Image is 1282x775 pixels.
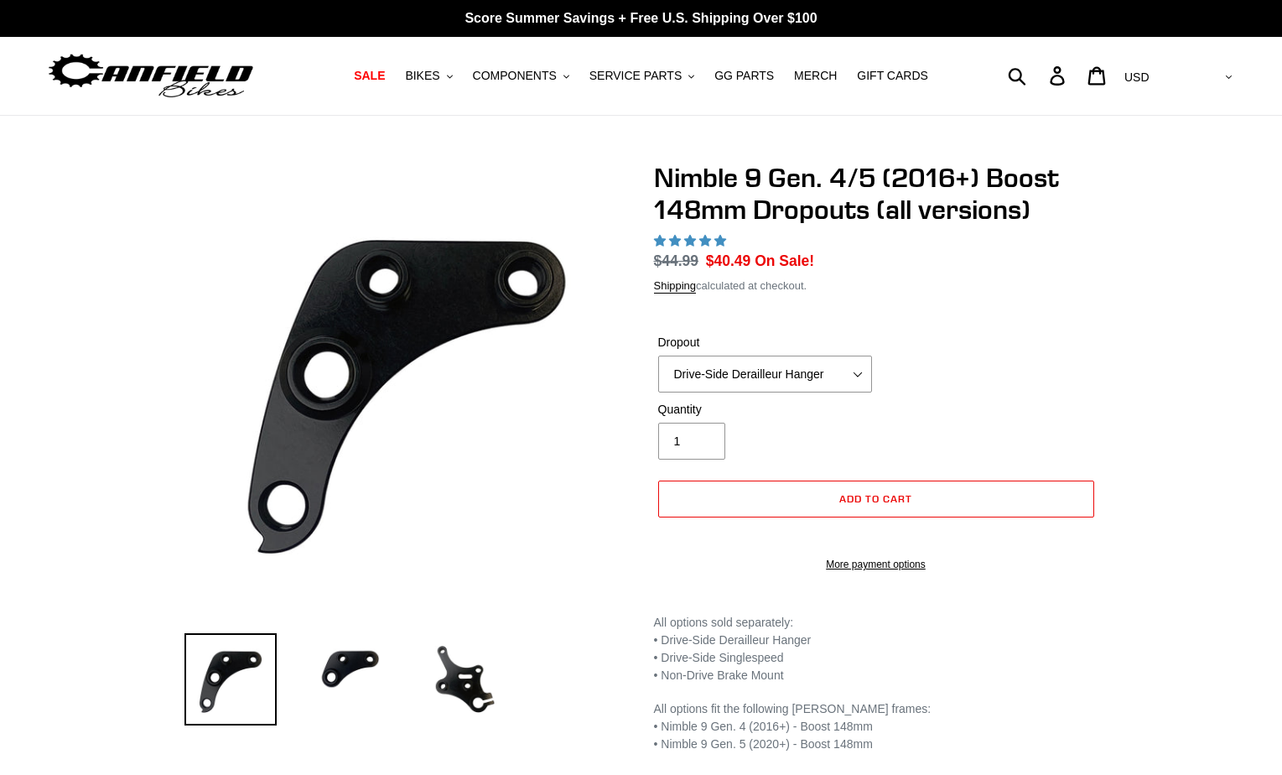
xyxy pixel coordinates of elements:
button: COMPONENTS [465,65,578,87]
label: Quantity [658,401,872,419]
label: Dropout [658,334,872,351]
span: 5.00 stars [654,234,729,247]
a: GG PARTS [706,65,782,87]
div: calculated at checkout. [654,278,1098,294]
a: GIFT CARDS [849,65,937,87]
p: All options sold separately: • Drive-Side Derailleur Hanger • Drive-Side Singlespeed • Non-Drive ... [654,614,1098,684]
h1: Nimble 9 Gen. 4/5 (2016+) Boost 148mm Dropouts (all versions) [654,162,1098,226]
span: COMPONENTS [473,69,557,83]
img: Load image into Gallery viewer, Nimble 9 Gen. 4/5 (2016+) Boost 148mm Dropouts (all versions) [184,633,277,726]
span: SALE [354,69,385,83]
a: MERCH [786,65,845,87]
button: SERVICE PARTS [581,65,703,87]
span: BIKES [405,69,439,83]
s: $44.99 [654,252,699,269]
a: Shipping [654,279,697,294]
span: GIFT CARDS [857,69,928,83]
span: On Sale! [755,250,814,272]
input: Search [1017,57,1060,94]
img: Load image into Gallery viewer, Nimble 9 Gen. 4/5 (2016+) Boost 148mm Dropouts (all versions) [302,633,394,726]
button: BIKES [397,65,460,87]
a: SALE [345,65,393,87]
p: All options fit the following [PERSON_NAME] frames: • Nimble 9 Gen. 4 (2016+) - Boost 148mm [654,700,1098,753]
span: GG PARTS [714,69,774,83]
span: $40.49 [706,252,751,269]
span: • Nimble 9 Gen. 5 (2020+) - Boost 148mm [654,737,873,751]
button: Add to cart [658,481,1094,518]
span: MERCH [794,69,837,83]
img: Load image into Gallery viewer, Nimble 9 Gen. 4/5 (2016+) Boost 148mm Dropouts (all versions) [419,633,511,726]
span: SERVICE PARTS [589,69,682,83]
img: Canfield Bikes [46,49,256,102]
a: More payment options [658,557,1094,572]
span: Add to cart [839,492,912,505]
